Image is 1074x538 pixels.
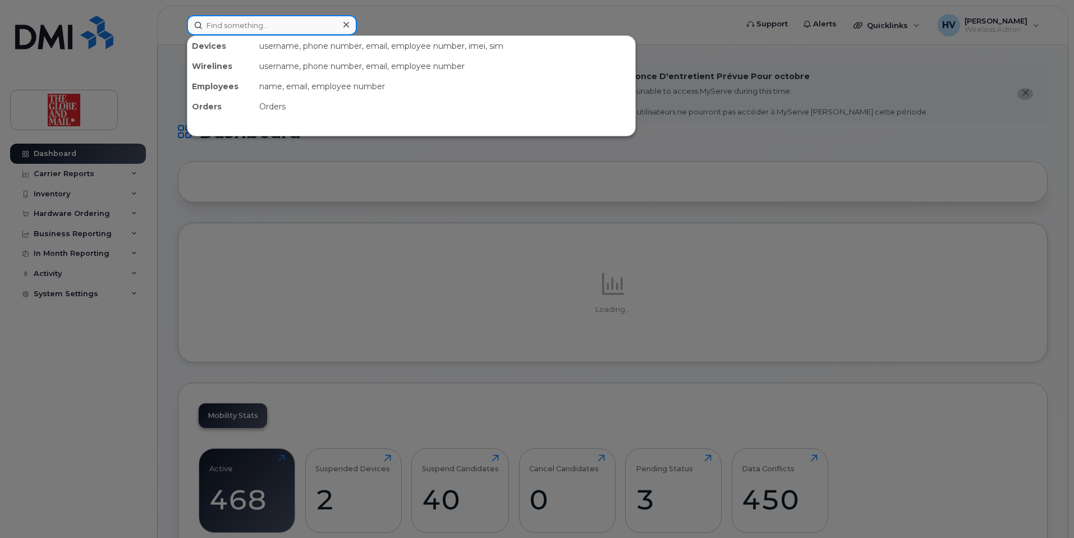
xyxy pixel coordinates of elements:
[255,96,635,117] div: Orders
[255,76,635,96] div: name, email, employee number
[255,36,635,56] div: username, phone number, email, employee number, imei, sim
[187,56,255,76] div: Wirelines
[187,96,255,117] div: Orders
[255,56,635,76] div: username, phone number, email, employee number
[187,76,255,96] div: Employees
[187,36,255,56] div: Devices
